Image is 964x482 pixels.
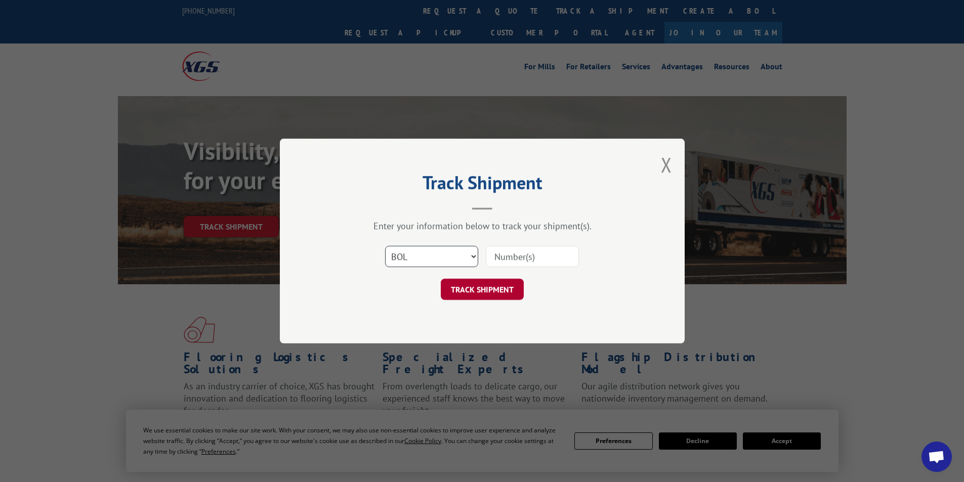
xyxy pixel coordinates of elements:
div: Open chat [921,442,952,472]
div: Enter your information below to track your shipment(s). [330,220,634,232]
h2: Track Shipment [330,176,634,195]
button: TRACK SHIPMENT [441,279,524,300]
button: Close modal [661,151,672,178]
input: Number(s) [486,246,579,267]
